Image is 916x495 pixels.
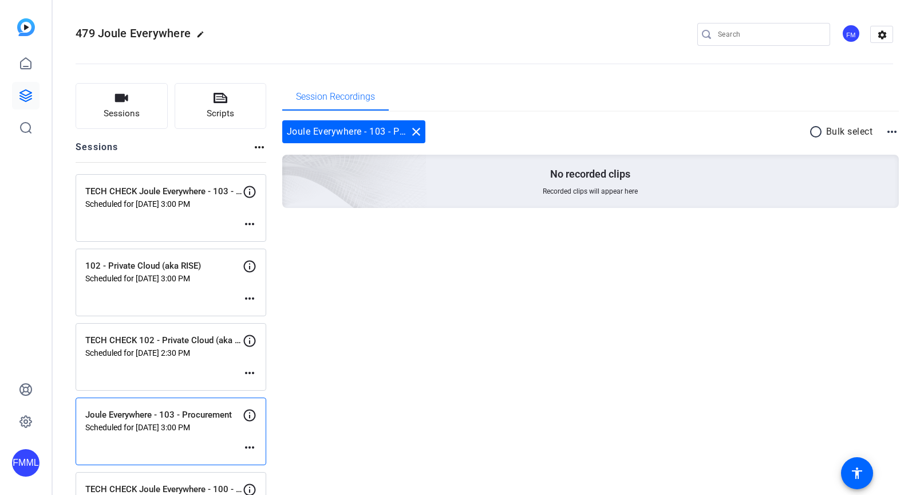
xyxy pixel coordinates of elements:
p: Scheduled for [DATE] 3:00 PM [85,423,243,432]
mat-icon: more_horiz [243,441,256,454]
mat-icon: close [409,125,423,139]
p: No recorded clips [550,167,630,181]
p: Scheduled for [DATE] 2:30 PM [85,348,243,357]
mat-icon: edit [196,30,210,44]
p: Scheduled for [DATE] 3:00 PM [85,274,243,283]
p: 102 - Private Cloud (aka RISE) [85,260,243,273]
span: Recorded clips will appear here [543,187,638,196]
ngx-avatar: Flying Monkeys Media, LLC [842,24,862,44]
p: Joule Everywhere - 103 - Procurement [85,408,243,422]
span: Scripts [207,107,234,120]
div: FM [842,24,860,43]
button: Scripts [175,83,267,129]
span: Session Recordings [296,92,375,101]
img: blue-gradient.svg [17,18,35,36]
mat-icon: accessibility [850,466,864,480]
input: Search [718,27,821,41]
div: Joule Everywhere - 103 - Procurement [282,120,425,143]
p: TECH CHECK Joule Everywhere - 103 - Procurement. [85,185,243,198]
p: Scheduled for [DATE] 3:00 PM [85,199,243,209]
mat-icon: settings [871,26,894,44]
mat-icon: more_horiz [243,292,256,305]
button: Sessions [76,83,168,129]
mat-icon: more_horiz [885,125,899,139]
mat-icon: more_horiz [252,140,266,154]
p: TECH CHECK 102 - Private Cloud (aka RISE) [85,334,243,347]
div: FMML [12,449,40,477]
h2: Sessions [76,140,119,162]
span: 479 Joule Everywhere [76,26,191,40]
p: Bulk select [826,125,873,139]
mat-icon: more_horiz [243,366,256,380]
mat-icon: radio_button_unchecked [809,125,826,139]
mat-icon: more_horiz [243,217,256,231]
span: Sessions [104,107,140,120]
img: embarkstudio-empty-session.png [154,41,427,290]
